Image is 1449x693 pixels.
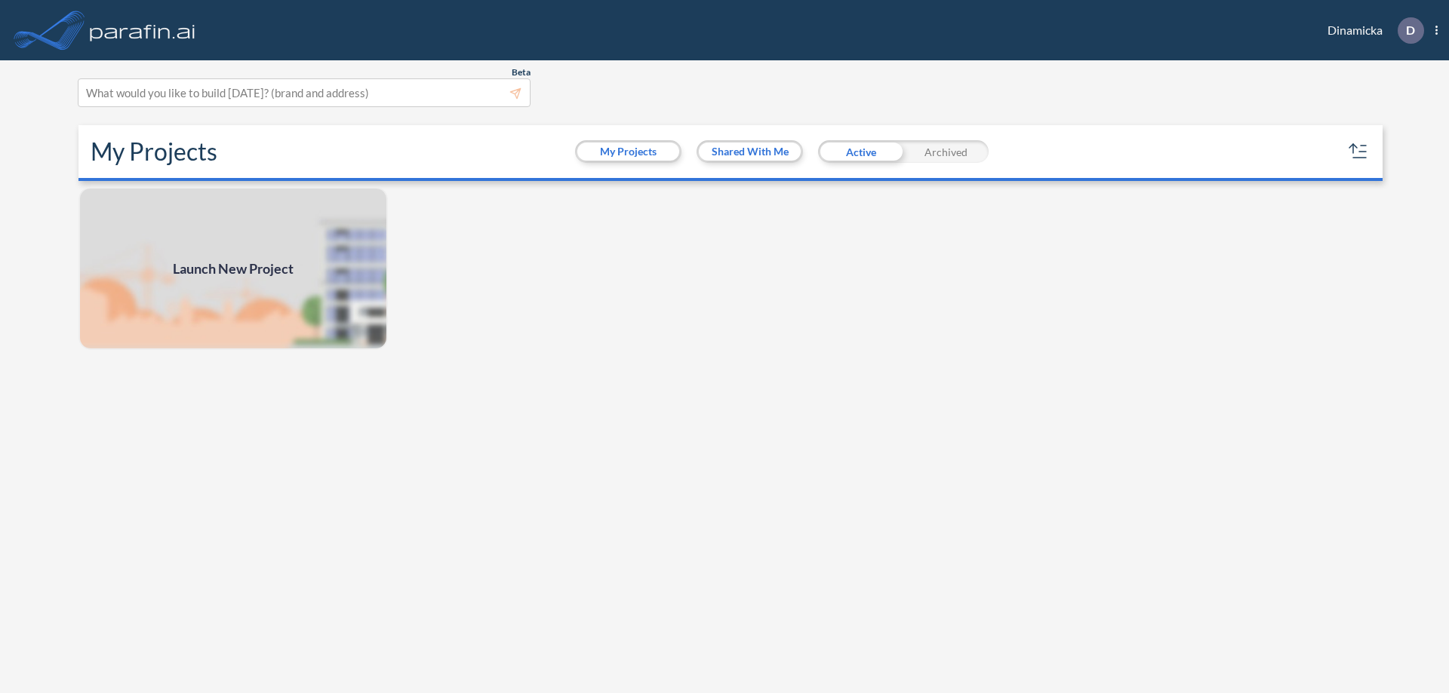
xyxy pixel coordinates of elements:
[818,140,903,163] div: Active
[512,66,531,78] span: Beta
[699,143,801,161] button: Shared With Me
[78,187,388,350] a: Launch New Project
[87,15,198,45] img: logo
[1406,23,1415,37] p: D
[577,143,679,161] button: My Projects
[1305,17,1438,44] div: Dinamicka
[78,187,388,350] img: add
[903,140,989,163] div: Archived
[1346,140,1371,164] button: sort
[173,259,294,279] span: Launch New Project
[91,137,217,166] h2: My Projects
